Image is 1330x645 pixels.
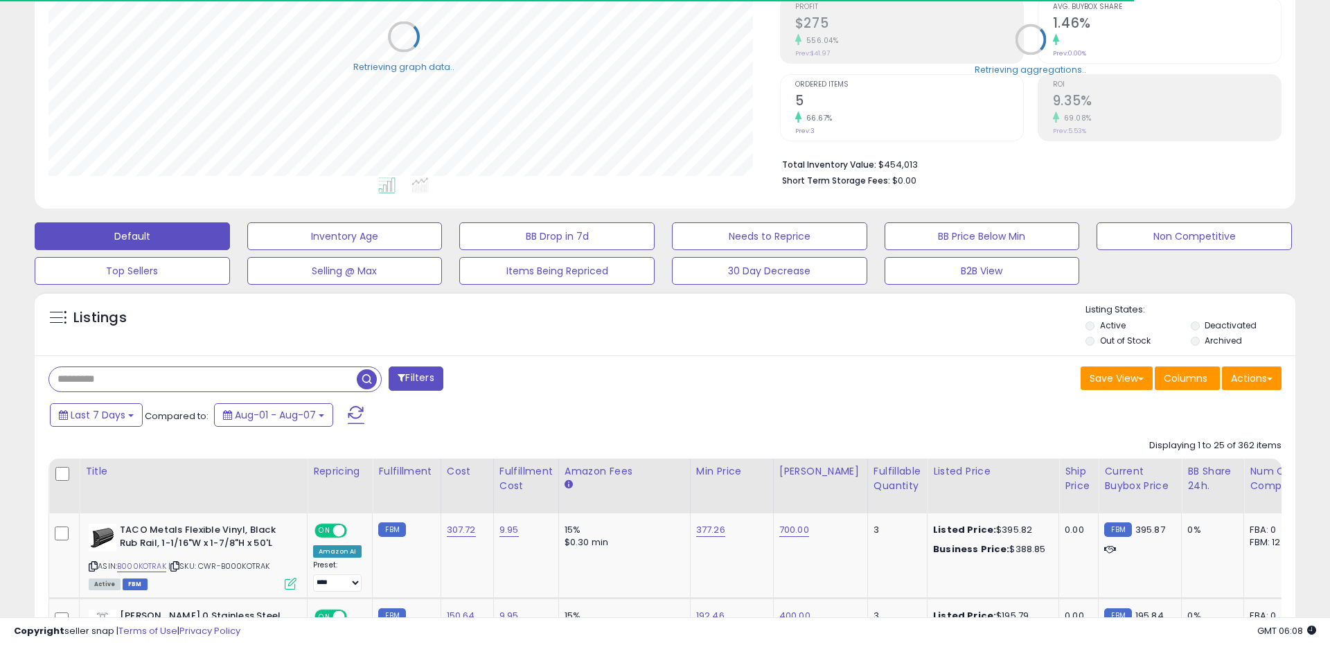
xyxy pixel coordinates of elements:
[89,578,121,590] span: All listings currently available for purchase on Amazon
[316,610,333,622] span: ON
[779,523,809,537] a: 700.00
[1250,524,1295,536] div: FBA: 0
[1250,464,1300,493] div: Num of Comp.
[378,522,405,537] small: FBM
[313,545,362,558] div: Amazon AI
[779,609,810,623] a: 400.00
[696,464,768,479] div: Min Price
[933,464,1053,479] div: Listed Price
[933,524,1048,536] div: $395.82
[1100,335,1151,346] label: Out of Stock
[933,543,1048,556] div: $388.85
[885,222,1080,250] button: BB Price Below Min
[1065,610,1088,622] div: 0.00
[565,524,680,536] div: 15%
[696,609,725,623] a: 192.46
[565,479,573,491] small: Amazon Fees.
[459,222,655,250] button: BB Drop in 7d
[118,624,177,637] a: Terms of Use
[874,610,916,622] div: 3
[672,257,867,285] button: 30 Day Decrease
[1187,524,1233,536] div: 0%
[168,560,270,572] span: | SKU: CWR-B000KOTRAK
[874,464,921,493] div: Fulfillable Quantity
[378,608,405,623] small: FBM
[1250,536,1295,549] div: FBM: 12
[565,610,680,622] div: 15%
[1135,523,1165,536] span: 395.87
[71,408,125,422] span: Last 7 Days
[1250,610,1295,622] div: FBA: 0
[1222,366,1282,390] button: Actions
[14,624,64,637] strong: Copyright
[499,523,519,537] a: 9.95
[1097,222,1292,250] button: Non Competitive
[120,524,288,553] b: TACO Metals Flexible Vinyl, Black Rub Rail, 1-1/16"W x 1-7/8"H x 50'L
[459,257,655,285] button: Items Being Repriced
[1155,366,1220,390] button: Columns
[933,542,1009,556] b: Business Price:
[35,257,230,285] button: Top Sellers
[499,464,553,493] div: Fulfillment Cost
[1205,319,1257,331] label: Deactivated
[313,464,366,479] div: Repricing
[89,524,296,588] div: ASIN:
[1135,609,1164,622] span: 195.84
[1164,371,1207,385] span: Columns
[1187,610,1233,622] div: 0%
[1187,464,1238,493] div: BB Share 24h.
[345,610,367,622] span: OFF
[1065,524,1088,536] div: 0.00
[933,610,1048,622] div: $195.79
[933,609,996,622] b: Listed Price:
[389,366,443,391] button: Filters
[353,60,454,73] div: Retrieving graph data..
[1085,303,1295,317] p: Listing States:
[179,624,240,637] a: Privacy Policy
[235,408,316,422] span: Aug-01 - Aug-07
[874,524,916,536] div: 3
[89,610,116,637] img: 21FVgo2yAcL._SL40_.jpg
[14,625,240,638] div: seller snap | |
[247,222,443,250] button: Inventory Age
[345,525,367,537] span: OFF
[247,257,443,285] button: Selling @ Max
[565,536,680,549] div: $0.30 min
[696,523,725,537] a: 377.26
[672,222,867,250] button: Needs to Reprice
[1100,319,1126,331] label: Active
[145,409,209,423] span: Compared to:
[85,464,301,479] div: Title
[447,609,475,623] a: 150.64
[1149,439,1282,452] div: Displaying 1 to 25 of 362 items
[1104,522,1131,537] small: FBM
[975,63,1086,76] div: Retrieving aggregations..
[89,524,116,551] img: 31PiQWkbqrL._SL40_.jpg
[447,523,476,537] a: 307.72
[117,560,166,572] a: B000KOTRAK
[378,464,434,479] div: Fulfillment
[1257,624,1316,637] span: 2025-08-15 06:08 GMT
[1081,366,1153,390] button: Save View
[1104,608,1131,623] small: FBM
[933,523,996,536] b: Listed Price:
[1205,335,1242,346] label: Archived
[35,222,230,250] button: Default
[50,403,143,427] button: Last 7 Days
[565,464,684,479] div: Amazon Fees
[779,464,862,479] div: [PERSON_NAME]
[73,308,127,328] h5: Listings
[1104,464,1176,493] div: Current Buybox Price
[499,609,519,623] a: 9.95
[447,464,488,479] div: Cost
[123,578,148,590] span: FBM
[214,403,333,427] button: Aug-01 - Aug-07
[1065,464,1092,493] div: Ship Price
[885,257,1080,285] button: B2B View
[313,560,362,592] div: Preset:
[316,525,333,537] span: ON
